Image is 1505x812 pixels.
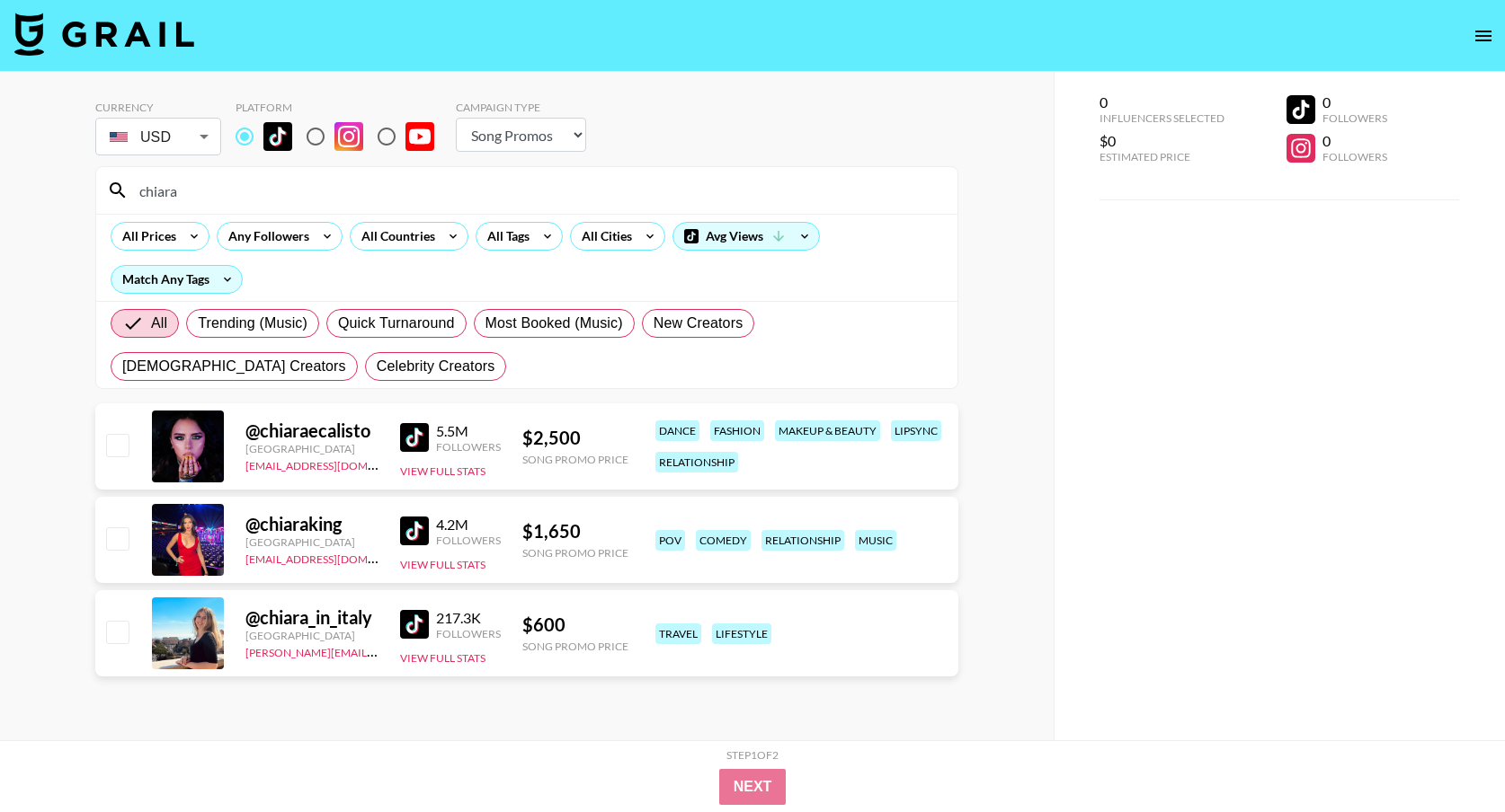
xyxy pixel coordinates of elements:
div: Song Promo Price [522,640,628,653]
div: Currency [95,101,221,114]
div: [GEOGRAPHIC_DATA] [245,535,378,549]
img: Instagram [334,122,363,151]
div: $ 600 [522,613,628,636]
a: [EMAIL_ADDRESS][DOMAIN_NAME] [245,455,426,472]
img: Grail Talent [14,13,194,56]
span: Trending (Music) [198,313,307,334]
div: pov [655,530,685,551]
div: USD [99,121,218,153]
div: Song Promo Price [522,453,628,466]
div: Followers [1322,150,1387,163]
div: Followers [436,627,501,640]
span: New Creators [654,313,744,334]
div: lifestyle [712,623,771,644]
button: Next [719,769,787,805]
div: fashion [710,420,764,441]
input: Search by User Name [129,176,947,205]
div: relationship [761,530,844,551]
button: open drawer [1465,18,1501,54]
span: Most Booked (Music) [485,313,623,334]
span: All [151,313,167,334]
button: View Full Stats [400,558,485,571]
div: All Cities [571,223,636,250]
div: relationship [655,452,738,472]
div: Avg Views [673,223,819,250]
span: Quick Turnaround [338,313,455,334]
button: View Full Stats [400,464,485,478]
div: travel [655,623,701,644]
img: TikTok [400,610,429,639]
div: Followers [436,534,501,547]
img: YouTube [405,122,434,151]
div: Followers [436,440,501,454]
div: lipsync [891,420,941,441]
div: Platform [236,101,449,114]
div: music [855,530,896,551]
div: 4.2M [436,516,501,534]
div: All Countries [351,223,439,250]
div: comedy [696,530,751,551]
div: [GEOGRAPHIC_DATA] [245,629,378,642]
div: $ 2,500 [522,427,628,449]
div: 0 [1322,93,1387,111]
span: Celebrity Creators [377,356,495,377]
img: TikTok [400,516,429,545]
div: 0 [1322,132,1387,150]
a: [EMAIL_ADDRESS][DOMAIN_NAME] [245,549,426,566]
div: Estimated Price [1100,150,1224,163]
div: @ chiaraking [245,513,378,535]
div: Campaign Type [456,101,586,114]
div: 0 [1100,93,1224,111]
div: $0 [1100,132,1224,150]
div: dance [655,420,699,441]
div: Step 1 of 2 [726,748,779,762]
span: [DEMOGRAPHIC_DATA] Creators [122,356,346,377]
div: makeup & beauty [775,420,880,441]
div: All Tags [476,223,533,250]
div: 5.5M [436,422,501,440]
div: [GEOGRAPHIC_DATA] [245,442,378,455]
img: TikTok [263,122,292,151]
div: Any Followers [218,223,313,250]
div: @ chiaraecalisto [245,419,378,442]
div: @ chiara_in_italy [245,606,378,629]
button: View Full Stats [400,651,485,665]
div: Followers [1322,111,1387,125]
div: All Prices [111,223,180,250]
div: Influencers Selected [1100,111,1224,125]
div: Song Promo Price [522,546,628,560]
img: TikTok [400,423,429,452]
div: Match Any Tags [111,266,242,293]
a: [PERSON_NAME][EMAIL_ADDRESS][DOMAIN_NAME] [245,642,512,659]
div: 217.3K [436,609,501,627]
div: $ 1,650 [522,520,628,543]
